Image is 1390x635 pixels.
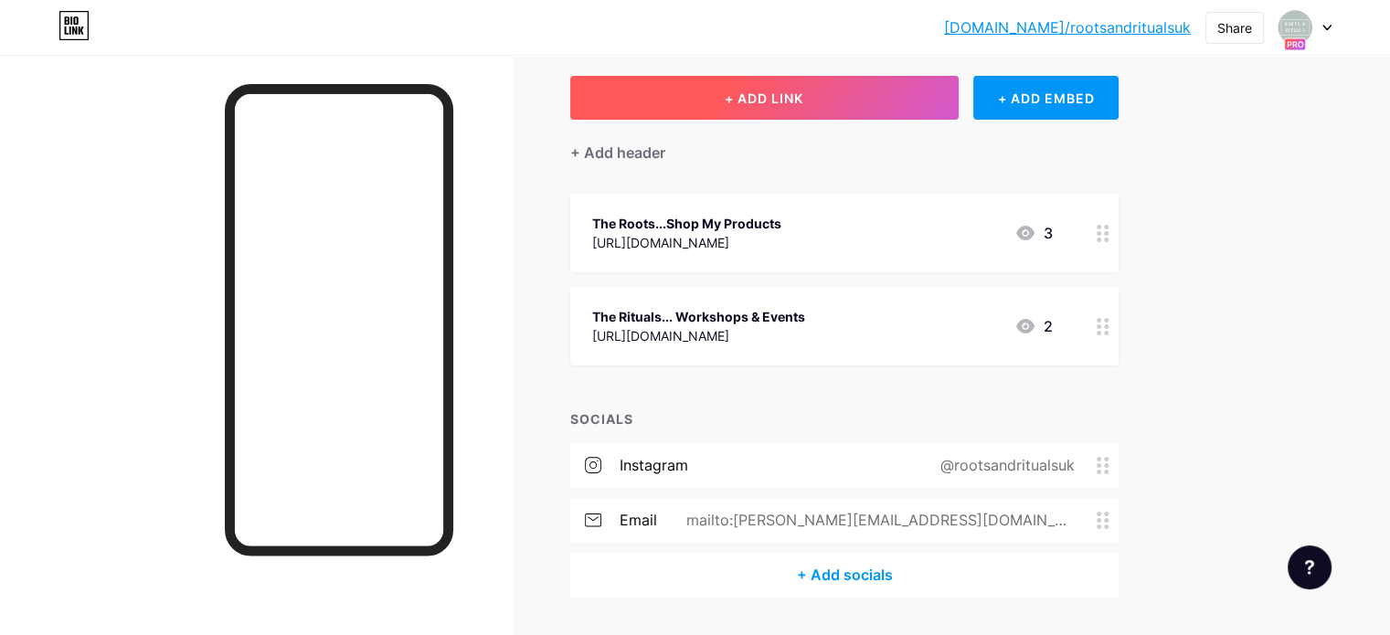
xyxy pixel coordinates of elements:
[570,76,959,120] button: + ADD LINK
[973,76,1119,120] div: + ADD EMBED
[592,214,781,233] div: The Roots...Shop My Products
[570,553,1119,597] div: + Add socials
[911,454,1097,476] div: @rootsandritualsuk
[657,509,1097,531] div: mailto:[PERSON_NAME][EMAIL_ADDRESS][DOMAIN_NAME]
[620,509,657,531] div: email
[944,16,1191,38] a: [DOMAIN_NAME]/rootsandritualsuk
[620,454,688,476] div: instagram
[1278,10,1312,45] img: rootsandritualsuk
[1014,315,1053,337] div: 2
[570,409,1119,429] div: SOCIALS
[592,307,805,326] div: The Rituals... Workshops & Events
[1217,18,1252,37] div: Share
[725,90,803,106] span: + ADD LINK
[592,233,781,252] div: [URL][DOMAIN_NAME]
[570,142,665,164] div: + Add header
[1014,222,1053,244] div: 3
[592,326,805,345] div: [URL][DOMAIN_NAME]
